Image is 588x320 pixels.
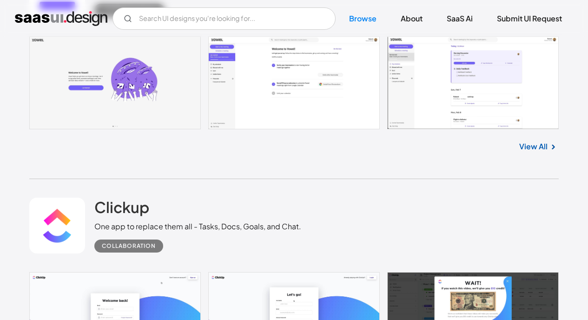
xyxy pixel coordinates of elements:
[94,198,149,216] h2: Clickup
[94,198,149,221] a: Clickup
[519,141,548,152] a: View All
[15,11,107,26] a: home
[112,7,336,30] input: Search UI designs you're looking for...
[390,8,434,29] a: About
[486,8,573,29] a: Submit UI Request
[102,240,156,252] div: Collaboration
[338,8,388,29] a: Browse
[112,7,336,30] form: Email Form
[436,8,484,29] a: SaaS Ai
[94,221,301,232] div: One app to replace them all - Tasks, Docs, Goals, and Chat.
